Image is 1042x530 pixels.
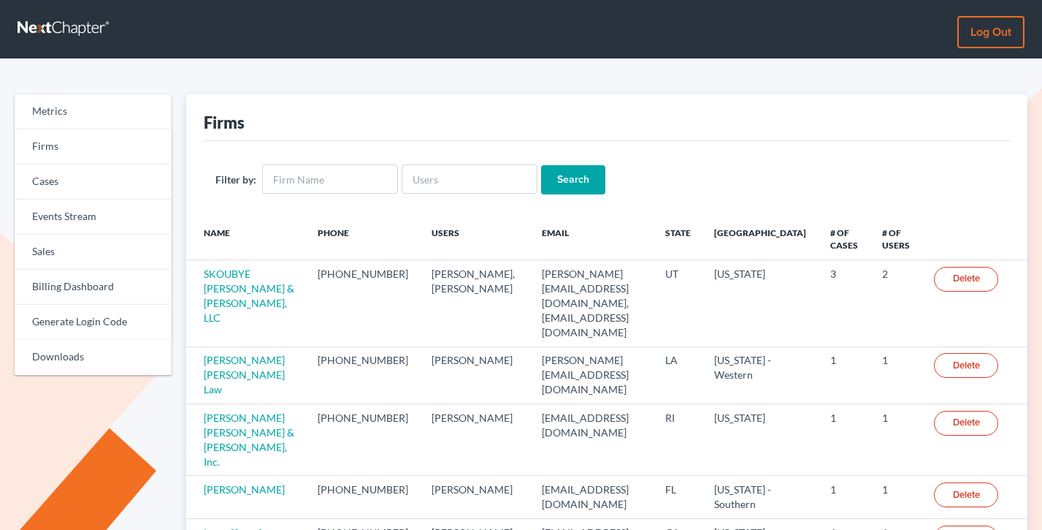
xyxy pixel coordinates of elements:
label: Filter by: [215,172,256,187]
td: [PHONE_NUMBER] [306,260,420,347]
td: 1 [819,347,870,404]
input: Users [402,164,537,194]
a: Delete [934,267,998,292]
td: 1 [870,347,922,404]
input: Search [541,165,605,194]
td: [EMAIL_ADDRESS][DOMAIN_NAME] [530,476,654,518]
th: Name [186,218,307,260]
a: Delete [934,353,998,378]
td: LA [654,347,702,404]
th: Phone [306,218,420,260]
th: # of Users [870,218,922,260]
td: [US_STATE] - Western [702,347,819,404]
td: RI [654,404,702,476]
td: [US_STATE] - Southern [702,476,819,518]
td: [EMAIL_ADDRESS][DOMAIN_NAME] [530,404,654,476]
a: [PERSON_NAME] [PERSON_NAME] & [PERSON_NAME], Inc. [204,412,294,468]
th: Users [420,218,530,260]
a: Delete [934,411,998,436]
td: [PERSON_NAME] [420,347,530,404]
td: 2 [870,260,922,347]
td: FL [654,476,702,518]
input: Firm Name [262,164,398,194]
a: Events Stream [15,200,172,235]
a: Metrics [15,94,172,129]
a: Downloads [15,340,172,375]
td: 1 [819,404,870,476]
td: 3 [819,260,870,347]
a: Billing Dashboard [15,270,172,305]
a: Cases [15,164,172,200]
a: Sales [15,235,172,270]
th: # of Cases [819,218,870,260]
td: [PERSON_NAME][EMAIL_ADDRESS][DOMAIN_NAME], [EMAIL_ADDRESS][DOMAIN_NAME] [530,260,654,347]
td: 1 [870,476,922,518]
td: [US_STATE] [702,260,819,347]
a: Firms [15,129,172,164]
a: Delete [934,482,998,507]
a: SKOUBYE [PERSON_NAME] & [PERSON_NAME], LLC [204,268,294,324]
td: [PERSON_NAME] [420,404,530,476]
td: [PERSON_NAME][EMAIL_ADDRESS][DOMAIN_NAME] [530,347,654,404]
td: [PHONE_NUMBER] [306,404,420,476]
td: 1 [819,476,870,518]
td: [PERSON_NAME] [420,476,530,518]
a: [PERSON_NAME] [204,483,285,496]
td: [PERSON_NAME], [PERSON_NAME] [420,260,530,347]
a: [PERSON_NAME] [PERSON_NAME] Law [204,354,285,395]
td: 1 [870,404,922,476]
td: [PHONE_NUMBER] [306,347,420,404]
th: [GEOGRAPHIC_DATA] [702,218,819,260]
td: [US_STATE] [702,404,819,476]
td: [PHONE_NUMBER] [306,476,420,518]
td: UT [654,260,702,347]
a: Generate Login Code [15,305,172,340]
a: Log out [957,16,1024,48]
th: Email [530,218,654,260]
div: Firms [204,112,245,133]
th: State [654,218,702,260]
